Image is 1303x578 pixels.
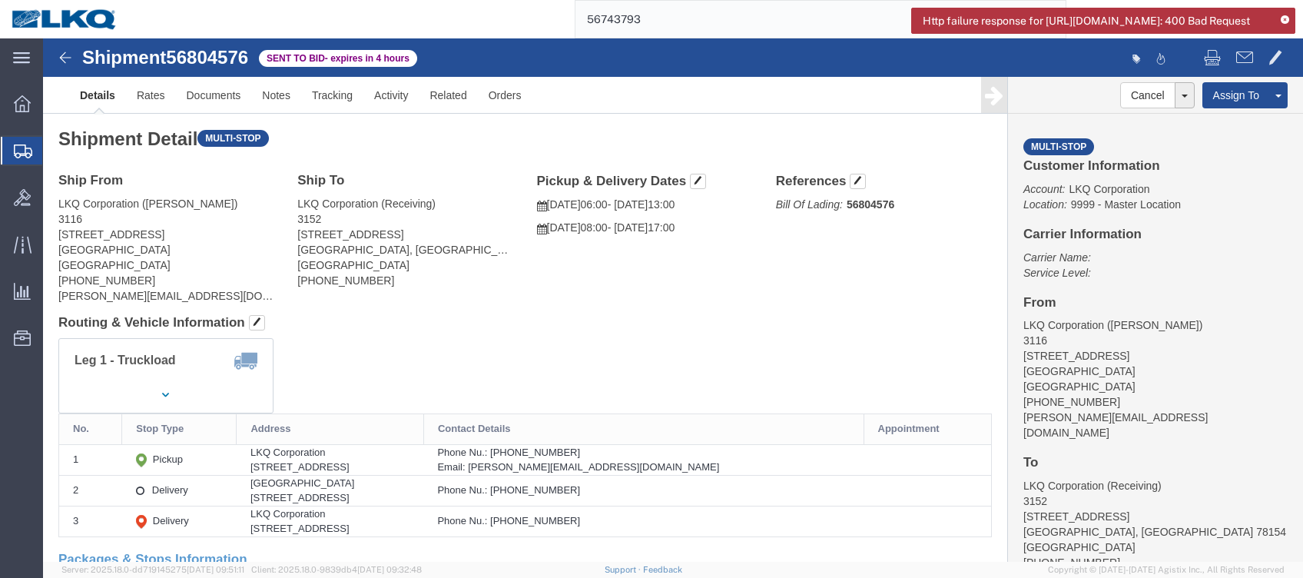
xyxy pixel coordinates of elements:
[357,565,422,574] span: [DATE] 09:32:48
[643,565,682,574] a: Feedback
[605,565,643,574] a: Support
[923,13,1250,29] span: Http failure response for [URL][DOMAIN_NAME]: 400 Bad Request
[43,38,1303,562] iframe: FS Legacy Container
[1048,563,1285,576] span: Copyright © [DATE]-[DATE] Agistix Inc., All Rights Reserved
[251,565,422,574] span: Client: 2025.18.0-9839db4
[11,8,118,31] img: logo
[187,565,244,574] span: [DATE] 09:51:11
[61,565,244,574] span: Server: 2025.18.0-dd719145275
[575,1,1043,38] input: Search for shipment number, reference number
